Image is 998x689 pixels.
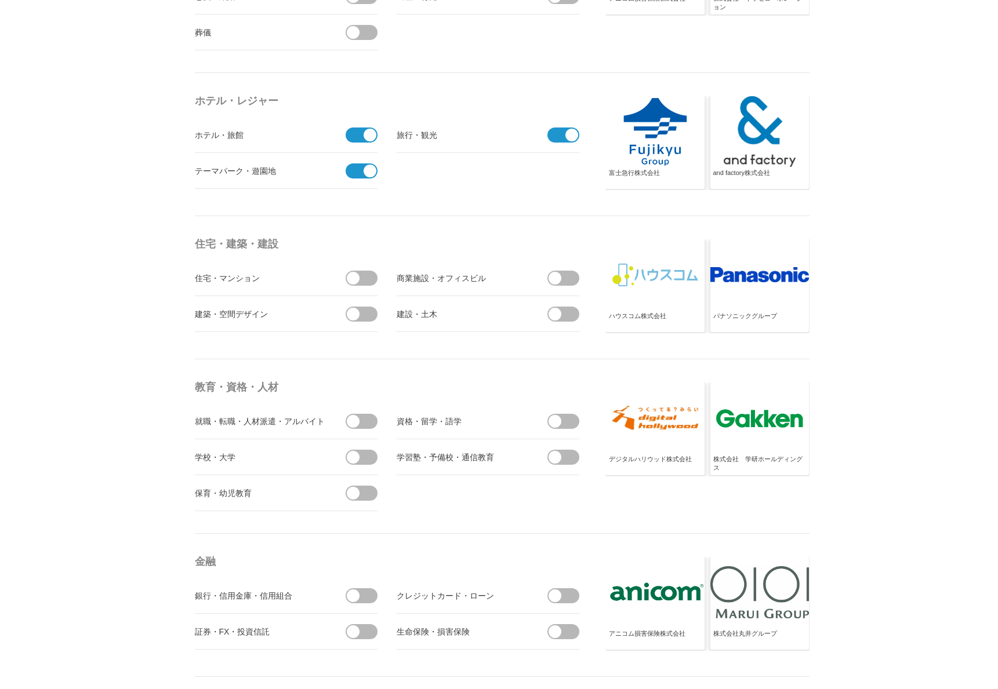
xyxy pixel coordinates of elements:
div: クレジットカード・ローン [397,588,527,603]
div: テーマパーク・遊園地 [195,163,325,178]
div: and factory株式会社 [713,169,806,187]
h4: 住宅・建築・建設 [195,234,583,254]
div: 旅行・観光 [397,127,527,142]
div: 学校・大学 [195,450,325,464]
div: 証券・FX・投資信託 [195,624,325,639]
div: 葬儀 [195,25,325,39]
div: 建築・空間デザイン [195,307,325,321]
div: 住宅・マンション [195,271,325,285]
div: 建設・土木 [397,307,527,321]
div: パナソニックグループ [713,312,806,330]
div: 株式会社丸井グループ [713,629,806,648]
div: デジタルハリウッド株式会社 [609,455,702,473]
div: 資格・留学・語学 [397,414,527,428]
div: ハウスコム株式会社 [609,312,702,330]
div: アニコム損害保険株式会社 [609,629,702,648]
div: 生命保険・損害保険 [397,624,527,639]
div: 株式会社 学研ホールディングス [713,455,806,473]
div: ホテル・旅館 [195,127,325,142]
div: 商業施設・オフィスビル [397,271,527,285]
h4: ホテル・レジャー [195,90,583,111]
div: 保育・幼児教育 [195,486,325,500]
div: 富士急行株式会社 [609,169,702,187]
div: 就職・転職・人材派遣・アルバイト [195,414,325,428]
h4: 教育・資格・人材 [195,377,583,398]
div: 学習塾・予備校・通信教育 [397,450,527,464]
div: 銀行・信用金庫・信用組合 [195,588,325,603]
h4: 金融 [195,551,583,572]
